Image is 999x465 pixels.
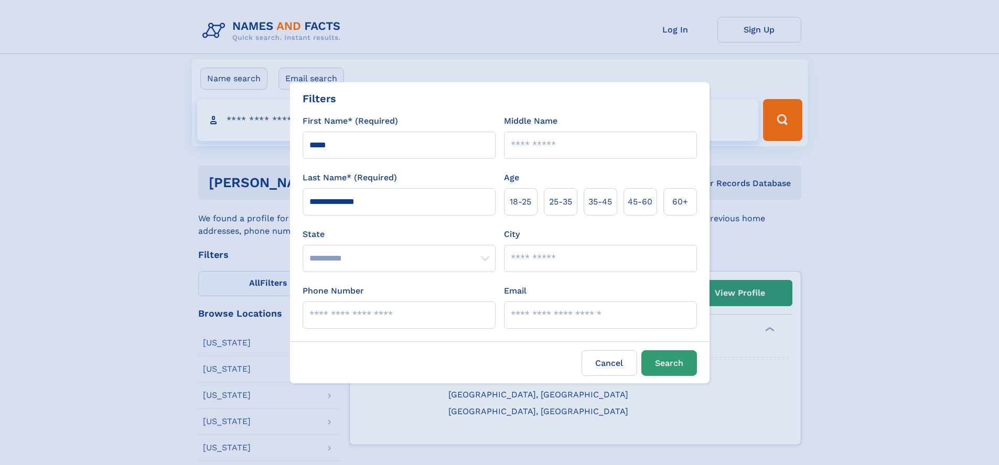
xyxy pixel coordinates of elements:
[582,350,637,376] label: Cancel
[641,350,697,376] button: Search
[549,196,572,208] span: 25‑35
[303,285,364,297] label: Phone Number
[303,228,496,241] label: State
[504,228,520,241] label: City
[303,115,398,127] label: First Name* (Required)
[510,196,531,208] span: 18‑25
[303,171,397,184] label: Last Name* (Required)
[504,115,557,127] label: Middle Name
[504,285,527,297] label: Email
[588,196,612,208] span: 35‑45
[303,91,336,106] div: Filters
[628,196,652,208] span: 45‑60
[672,196,688,208] span: 60+
[504,171,519,184] label: Age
